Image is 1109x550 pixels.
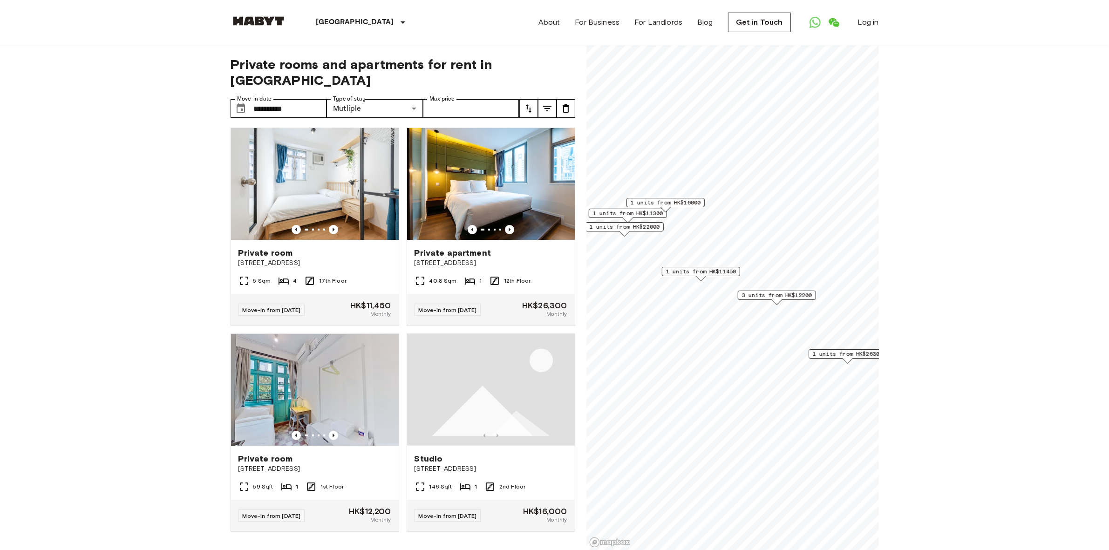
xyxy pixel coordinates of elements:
a: Marketing picture of unit HK-01-027-001-02Previous imagePrevious imagePrivate room[STREET_ADDRESS... [231,128,399,326]
button: Previous image [329,225,338,234]
span: Private apartment [415,247,491,258]
img: Marketing picture of unit HK-01-027-001-02 [231,128,399,240]
a: Mapbox logo [589,537,630,548]
div: Map marker [661,267,740,281]
label: Max price [429,95,455,103]
span: Move-in from [DATE] [419,306,477,313]
div: Mutliple [327,99,423,118]
a: About [538,17,560,28]
span: [STREET_ADDRESS] [415,464,567,474]
span: 146 Sqft [429,482,452,491]
span: 1st Floor [320,482,344,491]
a: Open WhatsApp [806,13,824,32]
span: HK$26,300 [522,301,567,310]
span: 17th Floor [319,277,347,285]
span: Private room [238,247,293,258]
span: 4 [293,277,297,285]
span: HK$11,450 [350,301,391,310]
span: [STREET_ADDRESS] [238,464,391,474]
span: 1 units from HK$26300 [812,350,882,358]
span: HK$12,200 [349,507,391,516]
a: Marketing picture of unit HK-01-054-010-01Previous imagePrevious imagePrivate apartment[STREET_AD... [407,128,575,326]
span: 12th Floor [504,277,531,285]
span: 1 units from HK$11450 [666,267,735,276]
span: 5 Sqm [253,277,271,285]
a: Placeholder imagePrevious imagePrevious imageStudio[STREET_ADDRESS]146 Sqft12nd FloorMove-in from... [407,333,575,532]
button: tune [519,99,538,118]
img: Marketing picture of unit HK-01-054-010-01 [407,128,575,240]
span: [STREET_ADDRESS] [238,258,391,268]
img: Marketing picture of unit HK-01-057-001-001 [231,334,399,446]
button: Previous image [292,225,301,234]
div: Map marker [585,222,663,237]
span: Monthly [370,516,391,524]
button: Choose date, selected date is 8 Jan 2026 [231,99,250,118]
span: 1 units from HK$16000 [630,198,700,207]
span: 1 units from HK$11300 [592,209,662,217]
span: Private rooms and apartments for rent in [GEOGRAPHIC_DATA] [231,56,575,88]
label: Move-in date [237,95,272,103]
button: Previous image [292,431,301,440]
img: Habyt [231,16,286,26]
a: Get in Touch [728,13,791,32]
a: Open WeChat [824,13,843,32]
a: Log in [858,17,879,28]
span: 1 units from HK$22000 [589,223,659,231]
span: 1 [296,482,298,491]
span: 59 Sqft [253,482,273,491]
img: Placeholder image [407,334,575,446]
a: For Business [575,17,619,28]
label: Type of stay [333,95,366,103]
span: Move-in from [DATE] [243,306,301,313]
div: Map marker [626,198,704,212]
span: Monthly [370,310,391,318]
span: 1 [479,277,482,285]
span: 1 [475,482,477,491]
button: tune [557,99,575,118]
span: 2nd Floor [499,482,525,491]
div: Map marker [588,209,667,223]
button: Previous image [329,431,338,440]
button: tune [538,99,557,118]
span: 40.8 Sqm [429,277,457,285]
div: Map marker [737,291,816,305]
span: Private room [238,453,293,464]
span: Move-in from [DATE] [419,512,477,519]
button: Previous image [468,225,477,234]
a: Blog [697,17,713,28]
span: Move-in from [DATE] [243,512,301,519]
span: HK$16,000 [523,507,567,516]
span: Monthly [546,516,567,524]
div: Map marker [808,349,886,364]
span: Studio [415,453,443,464]
span: 3 units from HK$12200 [742,291,811,299]
span: Monthly [546,310,567,318]
a: For Landlords [634,17,682,28]
p: [GEOGRAPHIC_DATA] [316,17,394,28]
button: Previous image [505,225,514,234]
span: [STREET_ADDRESS] [415,258,567,268]
a: Marketing picture of unit HK-01-057-001-001Previous imagePrevious imagePrivate room[STREET_ADDRES... [231,333,399,532]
